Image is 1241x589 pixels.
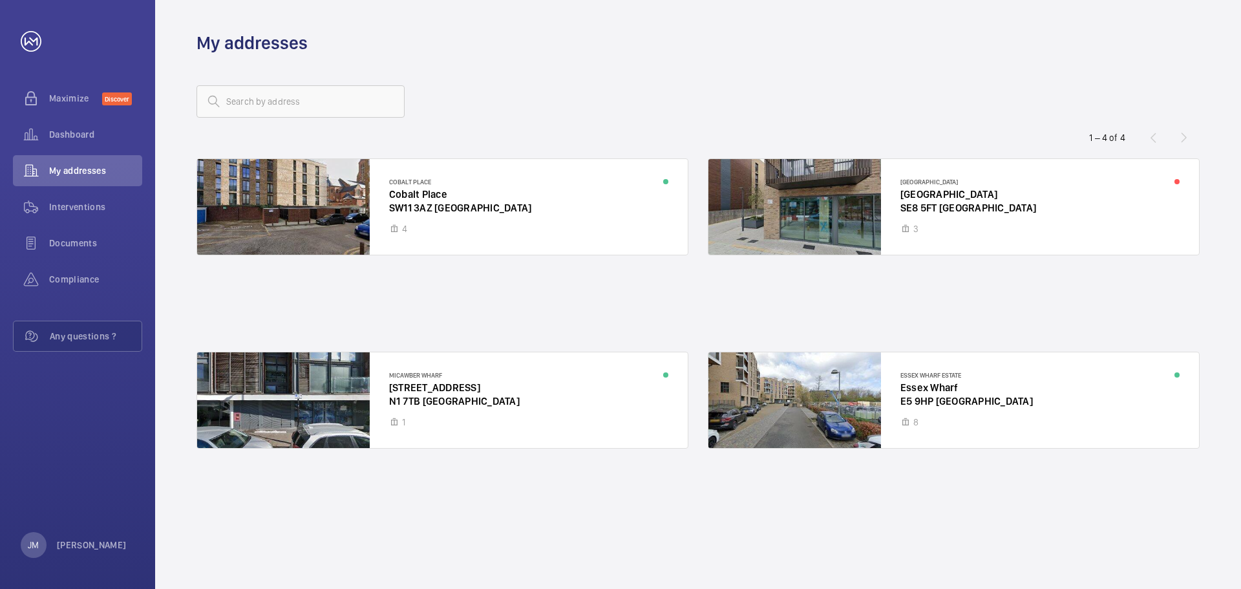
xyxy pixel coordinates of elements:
span: Maximize [49,92,102,105]
span: Documents [49,237,142,250]
input: Search by address [196,85,405,118]
h1: My addresses [196,31,308,55]
p: [PERSON_NAME] [57,539,127,552]
span: Any questions ? [50,330,142,343]
span: My addresses [49,164,142,177]
span: Compliance [49,273,142,286]
div: 1 – 4 of 4 [1089,131,1125,144]
span: Interventions [49,200,142,213]
span: Discover [102,92,132,105]
span: Dashboard [49,128,142,141]
p: JM [28,539,39,552]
